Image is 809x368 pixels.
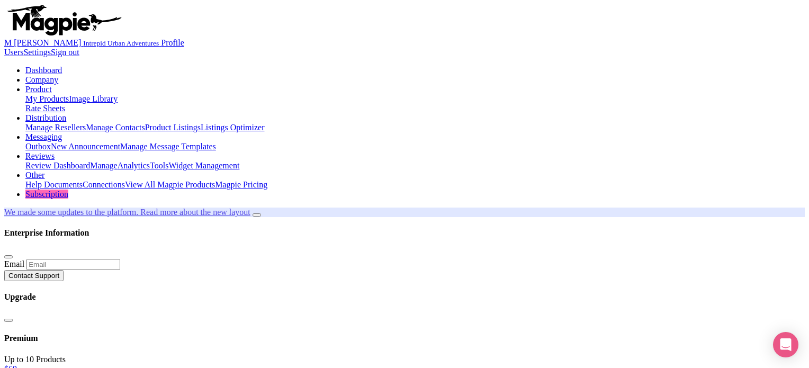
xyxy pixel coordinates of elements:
h4: Upgrade [4,292,805,302]
a: Image Library [69,94,118,103]
div: Up to 10 Products [4,355,805,364]
a: Distribution [25,113,66,122]
a: Manage Message Templates [120,142,216,151]
a: Company [25,75,58,84]
a: M [PERSON_NAME] Intrepid Urban Adventures [4,38,161,47]
a: We made some updates to the platform. Read more about the new layout [4,208,250,217]
a: Manage [90,161,118,170]
h4: Premium [4,334,805,343]
a: View All Magpie Products [125,180,215,189]
a: Widget Management [168,161,239,170]
a: Product Listings [145,123,201,132]
a: Tools [150,161,168,170]
a: Settings [23,48,51,57]
h4: Enterprise Information [4,228,805,238]
a: Rate Sheets [25,104,65,113]
a: Profile [161,38,184,47]
a: Review Dashboard [25,161,90,170]
a: Reviews [25,151,55,160]
span: [PERSON_NAME] [14,38,81,47]
label: Email [4,259,24,268]
button: Close announcement [253,213,261,217]
a: Magpie Pricing [215,180,267,189]
a: My Products [25,94,69,103]
a: Manage Resellers [25,123,86,132]
span: M [4,38,12,47]
a: Subscription [25,190,68,199]
button: Contact Support [4,270,64,281]
a: Outbox [25,142,51,151]
a: Connections [83,180,125,189]
button: Close [4,319,13,322]
a: Help Documents [25,180,83,189]
a: New Announcement [51,142,120,151]
a: Listings Optimizer [201,123,264,132]
a: Dashboard [25,66,62,75]
input: Email [26,259,120,270]
a: Messaging [25,132,62,141]
a: Sign out [51,48,79,57]
img: logo-ab69f6fb50320c5b225c76a69d11143b.png [4,4,123,36]
small: Intrepid Urban Adventures [83,39,159,47]
a: Product [25,85,52,94]
a: Other [25,170,44,179]
a: Users [4,48,23,57]
button: Close [4,255,13,258]
div: Open Intercom Messenger [773,332,798,357]
a: Manage Contacts [86,123,145,132]
a: Analytics [118,161,150,170]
